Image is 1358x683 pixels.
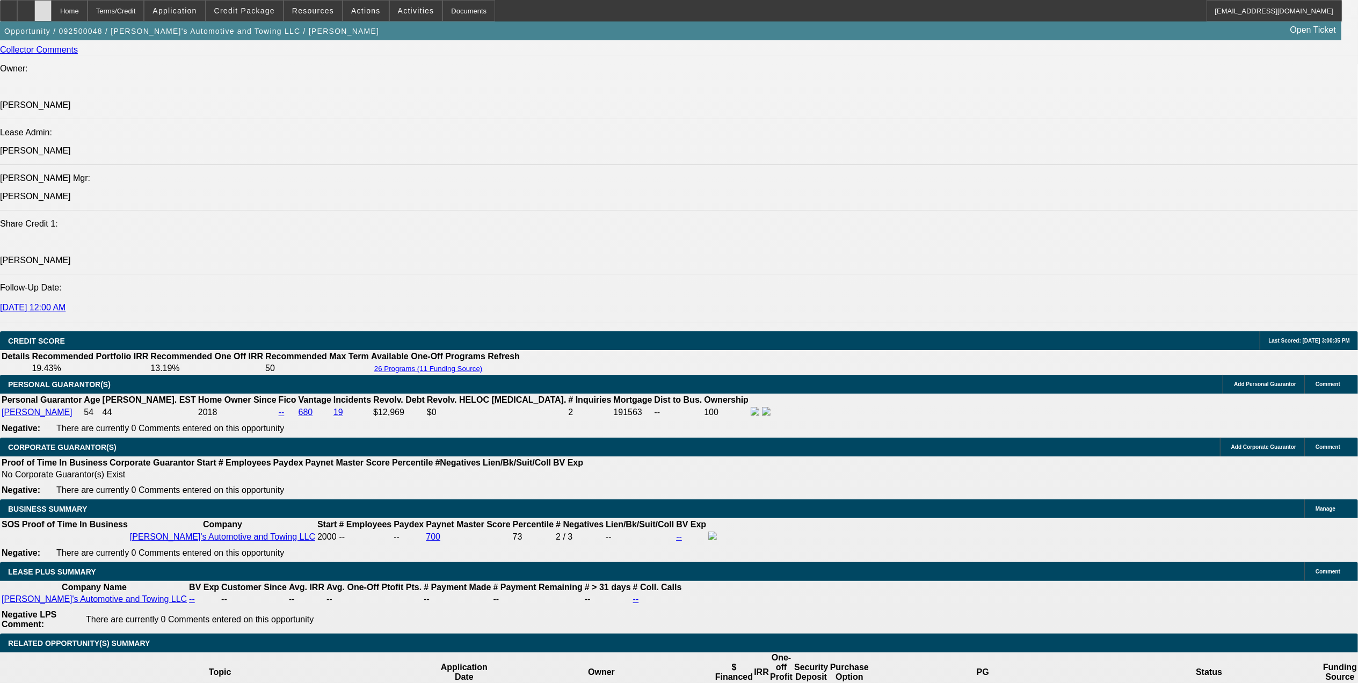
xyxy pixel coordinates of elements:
[110,458,194,467] b: Corporate Guarantor
[292,6,334,15] span: Resources
[487,351,520,362] th: Refresh
[2,395,82,404] b: Personal Guarantor
[273,458,303,467] b: Paydex
[8,443,117,452] span: CORPORATE GUARANTOR(S)
[2,548,40,557] b: Negative:
[373,395,425,404] b: Revolv. Debt
[279,408,285,417] a: --
[553,458,583,467] b: BV Exp
[513,520,554,529] b: Percentile
[1286,21,1340,39] a: Open Ticket
[584,594,631,605] td: --
[221,594,287,605] td: --
[426,520,510,529] b: Paynet Master Score
[371,351,486,362] th: Available One-Off Programs
[1316,381,1340,387] span: Comment
[103,395,196,404] b: [PERSON_NAME]. EST
[654,406,703,418] td: --
[373,406,425,418] td: $12,969
[427,395,567,404] b: Revolv. HELOC [MEDICAL_DATA].
[221,583,287,592] b: Customer Since
[556,520,604,529] b: # Negatives
[568,406,612,418] td: 2
[633,583,682,592] b: # Coll. Calls
[343,1,389,21] button: Actions
[426,406,567,418] td: $0
[2,424,40,433] b: Negative:
[2,610,56,629] b: Negative LPS Comment:
[394,520,424,529] b: Paydex
[284,1,342,21] button: Resources
[2,485,40,495] b: Negative:
[152,6,197,15] span: Application
[8,568,96,576] span: LEASE PLUS SUMMARY
[326,594,422,605] td: --
[102,406,197,418] td: 44
[513,532,554,542] div: 73
[62,583,127,592] b: Company Name
[206,1,283,21] button: Credit Package
[708,532,717,540] img: facebook-icon.png
[1316,506,1335,512] span: Manage
[150,351,264,362] th: Recommended One Off IRR
[333,408,343,417] a: 19
[299,408,313,417] a: 680
[288,594,325,605] td: --
[704,395,749,404] b: Ownership
[1268,338,1350,344] span: Last Scored: [DATE] 3:00:35 PM
[1316,569,1340,575] span: Comment
[339,520,391,529] b: # Employees
[21,519,128,530] th: Proof of Time In Business
[265,363,369,374] td: 50
[56,424,284,433] span: There are currently 0 Comments entered on this opportunity
[83,406,100,418] td: 54
[306,458,390,467] b: Paynet Master Score
[56,485,284,495] span: There are currently 0 Comments entered on this opportunity
[556,532,604,542] div: 2 / 3
[614,395,652,404] b: Mortgage
[676,532,682,541] a: --
[1231,444,1296,450] span: Add Corporate Guarantor
[130,532,315,541] a: [PERSON_NAME]'s Automotive and Towing LLC
[493,594,583,605] td: --
[8,639,150,648] span: RELATED OPPORTUNITY(S) SUMMARY
[1234,381,1296,387] span: Add Personal Guarantor
[655,395,702,404] b: Dist to Bus.
[189,583,219,592] b: BV Exp
[299,395,331,404] b: Vantage
[31,363,149,374] td: 19.43%
[86,615,314,624] span: There are currently 0 Comments entered on this opportunity
[1,351,30,362] th: Details
[568,395,611,404] b: # Inquiries
[333,395,371,404] b: Incidents
[289,583,324,592] b: Avg. IRR
[189,594,195,604] a: --
[150,363,264,374] td: 13.19%
[8,380,111,389] span: PERSONAL GUARANTOR(S)
[762,407,771,416] img: linkedin-icon.png
[435,458,481,467] b: #Negatives
[676,520,706,529] b: BV Exp
[279,395,296,404] b: Fico
[483,458,551,467] b: Lien/Bk/Suit/Coll
[390,1,442,21] button: Activities
[371,364,486,373] button: 26 Programs (11 Funding Source)
[203,520,242,529] b: Company
[1,457,108,468] th: Proof of Time In Business
[703,406,749,418] td: 100
[339,532,345,541] span: --
[144,1,205,21] button: Application
[214,6,275,15] span: Credit Package
[4,27,379,35] span: Opportunity / 092500048 / [PERSON_NAME]'s Automotive and Towing LLC / [PERSON_NAME]
[326,583,422,592] b: Avg. One-Off Ptofit Pts.
[56,548,284,557] span: There are currently 0 Comments entered on this opportunity
[1316,444,1340,450] span: Comment
[8,505,87,513] span: BUSINESS SUMMARY
[1,519,20,530] th: SOS
[8,337,65,345] span: CREDIT SCORE
[198,408,217,417] span: 2018
[605,531,674,543] td: --
[317,531,337,543] td: 2000
[606,520,674,529] b: Lien/Bk/Suit/Coll
[585,583,631,592] b: # > 31 days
